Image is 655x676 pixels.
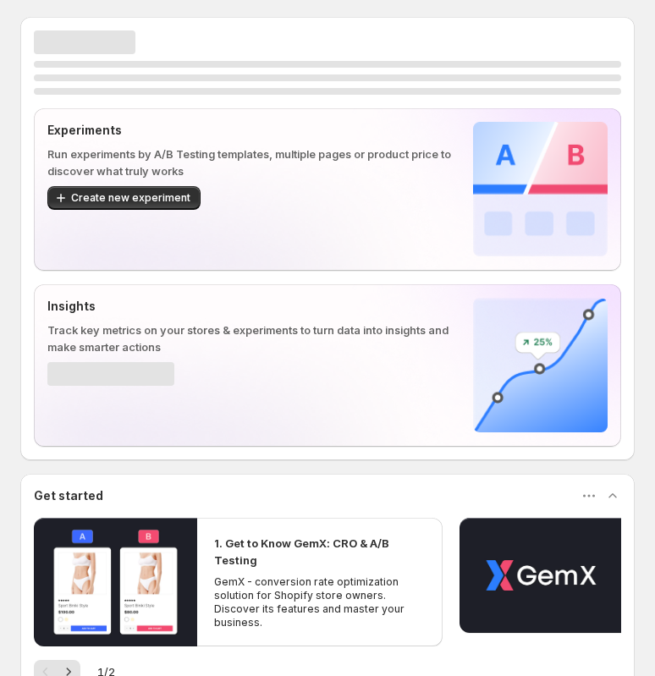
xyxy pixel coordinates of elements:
[71,191,190,205] span: Create new experiment
[34,487,103,504] h3: Get started
[34,518,197,646] button: Play video
[473,122,608,256] img: Experiments
[47,298,466,315] p: Insights
[473,298,608,432] img: Insights
[460,518,623,633] button: Play video
[47,146,466,179] p: Run experiments by A/B Testing templates, multiple pages or product price to discover what truly ...
[214,575,426,629] p: GemX - conversion rate optimization solution for Shopify store owners. Discover its features and ...
[214,535,426,569] h2: 1. Get to Know GemX: CRO & A/B Testing
[47,122,466,139] p: Experiments
[47,186,201,210] button: Create new experiment
[47,322,466,355] p: Track key metrics on your stores & experiments to turn data into insights and make smarter actions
